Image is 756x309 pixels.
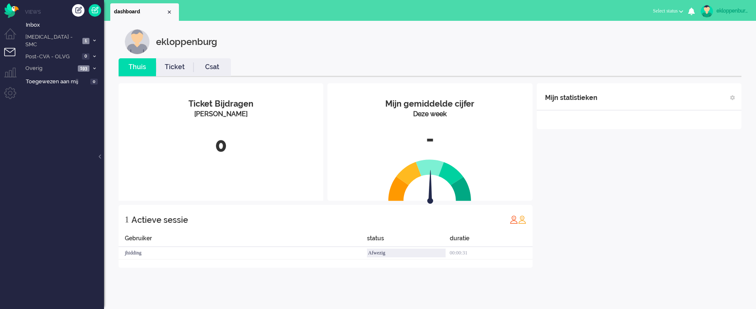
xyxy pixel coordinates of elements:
div: 1 [125,211,129,228]
div: status [367,234,450,247]
a: Omnidesk [4,5,19,12]
li: Thuis [119,58,156,76]
img: semi_circle.svg [388,159,471,201]
span: 1 [82,38,89,44]
div: Close tab [166,9,173,15]
a: Toegewezen aan mij 0 [24,77,104,86]
span: Inbox [26,21,104,29]
div: Deze week [334,110,526,119]
div: - [334,125,526,153]
div: Mijn gemiddelde cijfer [334,98,526,110]
span: [MEDICAL_DATA] - SMC [24,33,80,49]
span: 0 [90,79,98,85]
div: Ticket Bijdragen [125,98,317,110]
img: profile_orange.svg [518,215,526,224]
div: jhidding [119,247,367,259]
img: customer.svg [125,29,150,54]
span: 0 [82,53,89,60]
div: Mijn statistieken [545,90,597,106]
div: duratie [450,234,533,247]
div: Actieve sessie [131,212,188,228]
li: Dashboard [110,3,179,21]
span: Overig [24,65,75,72]
li: Supervisor menu [4,67,23,86]
div: Gebruiker [119,234,367,247]
div: 00:00:31 [450,247,533,259]
a: Csat [193,62,231,72]
li: Tickets menu [4,48,23,67]
span: Post-CVA - OLVG [24,53,79,61]
li: Dashboard menu [4,28,23,47]
div: ekloppenburg [156,29,217,54]
span: dashboard [114,8,166,15]
img: profile_red.svg [510,215,518,224]
li: Csat [193,58,231,76]
div: Afwezig [367,249,446,257]
li: Views [25,8,104,15]
a: Ticket [156,62,193,72]
li: Ticket [156,58,193,76]
a: ekloppenburg [699,5,748,17]
img: arrow.svg [413,170,449,206]
a: Quick Ticket [89,4,101,17]
a: Thuis [119,62,156,72]
span: 193 [78,65,89,72]
div: ekloppenburg [716,7,748,15]
img: avatar [701,5,713,17]
span: Select status [653,8,678,14]
li: Select status [648,2,688,21]
div: 0 [125,132,317,159]
li: Admin menu [4,87,23,106]
button: Select status [648,5,688,17]
div: [PERSON_NAME] [125,110,317,119]
span: Toegewezen aan mij [26,78,88,86]
div: Creëer ticket [72,4,84,17]
img: flow_omnibird.svg [4,3,19,18]
a: Inbox [24,20,104,29]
